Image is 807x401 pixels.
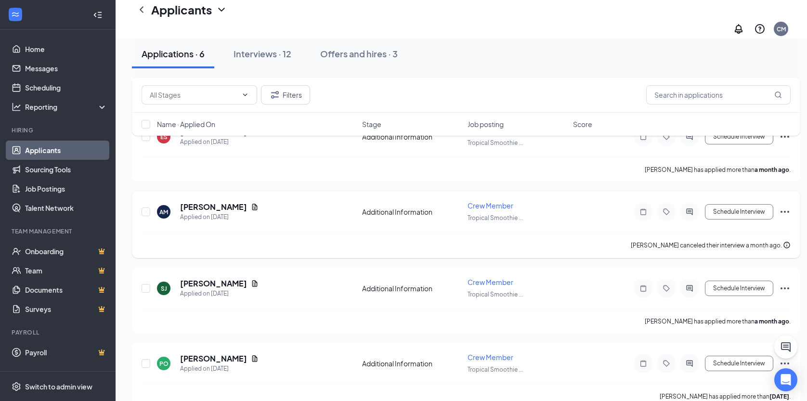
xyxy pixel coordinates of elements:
svg: ChevronLeft [136,4,147,15]
a: Scheduling [25,78,107,97]
div: Applied on [DATE] [180,289,259,298]
svg: Document [251,355,259,362]
svg: Analysis [12,102,21,112]
h1: Applicants [151,1,212,18]
p: [PERSON_NAME] has applied more than . [645,166,791,174]
span: Stage [362,119,381,129]
div: Reporting [25,102,108,112]
h5: [PERSON_NAME] [180,278,247,289]
svg: Tag [661,285,672,292]
b: a month ago [755,318,789,325]
svg: Ellipses [779,206,791,218]
div: Applied on [DATE] [180,364,259,374]
span: Score [573,119,592,129]
div: Switch to admin view [25,382,92,391]
span: Crew Member [468,353,513,362]
a: Sourcing Tools [25,160,107,179]
span: Tropical Smoothie ... [468,291,523,298]
div: Applied on [DATE] [180,212,259,222]
svg: ChevronDown [216,4,227,15]
div: Interviews · 12 [234,48,291,60]
a: Messages [25,59,107,78]
svg: Notifications [733,23,744,35]
div: Open Intercom Messenger [774,368,797,391]
h5: [PERSON_NAME] [180,202,247,212]
a: DocumentsCrown [25,280,107,299]
a: PayrollCrown [25,343,107,362]
span: Job posting [468,119,504,129]
svg: WorkstreamLogo [11,10,20,19]
a: Applicants [25,141,107,160]
div: Additional Information [362,207,462,217]
svg: Filter [269,89,281,101]
a: Home [25,39,107,59]
div: [PERSON_NAME] canceled their interview a month ago. [631,241,791,250]
div: Additional Information [362,284,462,293]
svg: ActiveChat [684,360,695,367]
svg: Note [638,208,649,216]
div: AM [159,208,168,216]
span: Crew Member [468,278,513,286]
svg: Note [638,360,649,367]
svg: Ellipses [779,283,791,294]
a: Job Postings [25,179,107,198]
svg: Tag [661,360,672,367]
div: PO [159,360,169,368]
svg: Ellipses [779,358,791,369]
input: All Stages [150,90,237,100]
svg: QuestionInfo [754,23,766,35]
span: Tropical Smoothie ... [468,366,523,373]
a: SurveysCrown [25,299,107,319]
svg: Settings [12,382,21,391]
div: Applications · 6 [142,48,205,60]
svg: ChatActive [780,341,792,353]
button: Schedule Interview [705,204,773,220]
h5: [PERSON_NAME] [180,353,247,364]
p: [PERSON_NAME] has applied more than . [660,392,791,401]
span: Crew Member [468,201,513,210]
input: Search in applications [646,85,791,104]
svg: Document [251,203,259,211]
div: Team Management [12,227,105,235]
a: TeamCrown [25,261,107,280]
span: Name · Applied On [157,119,215,129]
svg: Collapse [93,10,103,20]
svg: ActiveChat [684,208,695,216]
svg: Info [783,241,791,249]
b: a month ago [755,166,789,173]
svg: ChevronDown [241,91,249,99]
a: Talent Network [25,198,107,218]
button: Schedule Interview [705,281,773,296]
button: ChatActive [774,336,797,359]
div: Offers and hires · 3 [320,48,398,60]
div: Additional Information [362,359,462,368]
svg: Document [251,280,259,287]
svg: ActiveChat [684,285,695,292]
a: OnboardingCrown [25,242,107,261]
button: Schedule Interview [705,356,773,371]
div: Payroll [12,328,105,336]
button: Filter Filters [261,85,310,104]
svg: MagnifyingGlass [774,91,782,99]
div: Hiring [12,126,105,134]
svg: Note [638,285,649,292]
b: [DATE] [769,393,789,400]
div: SJ [161,285,167,293]
p: [PERSON_NAME] has applied more than . [645,317,791,325]
svg: Tag [661,208,672,216]
div: CM [777,25,786,33]
span: Tropical Smoothie ... [468,214,523,221]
